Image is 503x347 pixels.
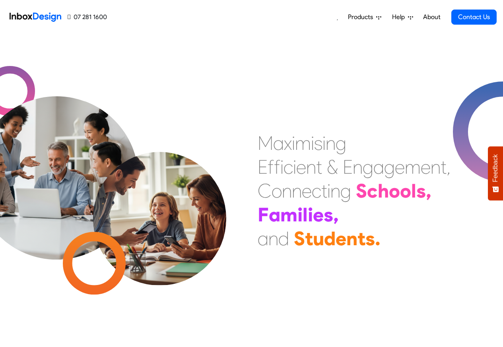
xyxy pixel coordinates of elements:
div: n [353,155,363,179]
div: n [330,179,340,203]
div: i [327,179,330,203]
div: c [284,155,293,179]
div: a [273,131,284,155]
div: i [311,131,314,155]
div: l [303,203,308,227]
div: s [324,203,333,227]
div: , [426,179,431,203]
div: t [357,227,365,250]
button: Feedback - Show survey [488,146,503,200]
div: g [363,155,373,179]
div: d [278,227,289,250]
a: Help [389,9,416,25]
div: i [292,131,295,155]
div: a [373,155,384,179]
div: m [280,203,297,227]
div: E [343,155,353,179]
div: n [346,227,357,250]
div: x [284,131,292,155]
div: g [336,131,346,155]
span: Help [392,12,408,22]
div: & [327,155,338,179]
div: t [321,179,327,203]
div: s [314,131,322,155]
div: E [258,155,268,179]
div: C [258,179,272,203]
div: i [280,155,284,179]
div: f [274,155,280,179]
div: g [340,179,351,203]
a: About [421,9,443,25]
div: g [384,155,395,179]
div: m [405,155,421,179]
div: n [268,227,278,250]
span: Feedback [492,154,499,182]
div: S [356,179,367,203]
div: c [367,179,378,203]
div: e [395,155,405,179]
span: Products [348,12,376,22]
div: e [296,155,306,179]
div: Maximising Efficient & Engagement, Connecting Schools, Families, and Students. [258,131,451,250]
div: d [324,227,336,250]
div: l [411,179,416,203]
div: e [421,155,431,179]
div: F [258,203,269,227]
div: t [305,227,313,250]
div: S [294,227,305,250]
div: o [389,179,400,203]
div: e [302,179,312,203]
div: , [447,155,451,179]
img: parents_with_child.png [76,119,243,285]
div: o [272,179,282,203]
div: M [258,131,273,155]
div: n [306,155,316,179]
div: u [313,227,324,250]
a: Products [345,9,385,25]
div: s [365,227,375,250]
div: e [313,203,324,227]
div: f [268,155,274,179]
div: , [333,203,339,227]
div: i [308,203,313,227]
div: n [282,179,292,203]
div: i [293,155,296,179]
div: t [441,155,447,179]
div: . [375,227,381,250]
div: s [416,179,426,203]
div: i [322,131,326,155]
div: o [400,179,411,203]
div: t [316,155,322,179]
div: n [326,131,336,155]
a: 07 281 1600 [68,12,107,22]
div: e [336,227,346,250]
div: i [297,203,303,227]
div: a [269,203,280,227]
div: c [312,179,321,203]
div: a [258,227,268,250]
div: n [292,179,302,203]
div: h [378,179,389,203]
div: n [431,155,441,179]
div: m [295,131,311,155]
a: Contact Us [451,10,497,25]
